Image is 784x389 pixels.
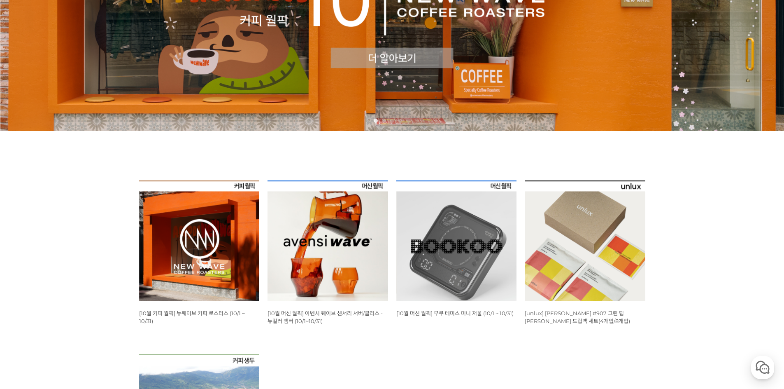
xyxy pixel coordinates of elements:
a: [10월 머신 월픽] 아벤시 웨이브 센서리 서버/글라스 - 뉴컬러 앰버 (10/1~10/31) [268,310,383,324]
a: 1 [374,119,378,123]
a: [10월 커피 월픽] 뉴웨이브 커피 로스터스 (10/1 ~ 10/31) [139,310,245,324]
a: 대화 [54,261,106,282]
img: [10월 커피 월픽] 뉴웨이브 커피 로스터스 (10/1 ~ 10/31) [139,180,260,301]
img: [unlux] 파나마 잰슨 #907 그린 팁 게이샤 워시드 드립백 세트(4개입/8개입) [525,180,645,301]
a: [unlux] [PERSON_NAME] #907 그린 팁 [PERSON_NAME] 드립백 세트(4개입/8개입) [525,310,630,324]
a: 2 [382,119,386,123]
span: 대화 [75,274,85,281]
img: [10월 머신 월픽] 아벤시 웨이브 센서리 서버/글라스 - 뉴컬러 앰버 (10/1~10/31) [268,180,388,301]
a: 3 [390,119,394,123]
span: 홈 [26,274,31,280]
a: 5 [407,119,411,123]
img: [10월 머신 월픽] 부쿠 테미스 미니 저울 (10/1 ~ 10/31) [396,180,517,301]
a: 4 [398,119,402,123]
a: 설정 [106,261,158,282]
span: 설정 [127,274,137,280]
a: 홈 [2,261,54,282]
a: [10월 머신 월픽] 부쿠 테미스 미니 저울 (10/1 ~ 10/31) [396,310,514,316]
